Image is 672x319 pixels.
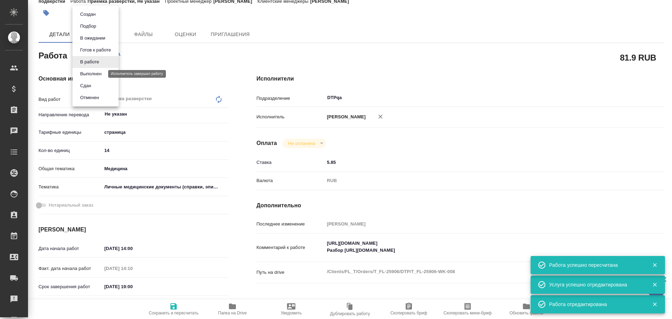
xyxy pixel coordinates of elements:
div: Услуга успешно отредактирована [549,281,642,288]
button: Сдан [78,82,93,90]
button: Подбор [78,22,98,30]
div: Работа отредактирована [549,301,642,308]
button: Отменен [78,94,101,102]
button: Выполнен [78,70,104,78]
button: Создан [78,11,98,18]
button: Закрыть [647,301,662,307]
button: Готов к работе [78,46,113,54]
button: В ожидании [78,34,107,42]
button: Закрыть [647,262,662,268]
button: В работе [78,58,101,66]
button: Закрыть [647,282,662,288]
div: Работа успешно пересчитана [549,262,642,269]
